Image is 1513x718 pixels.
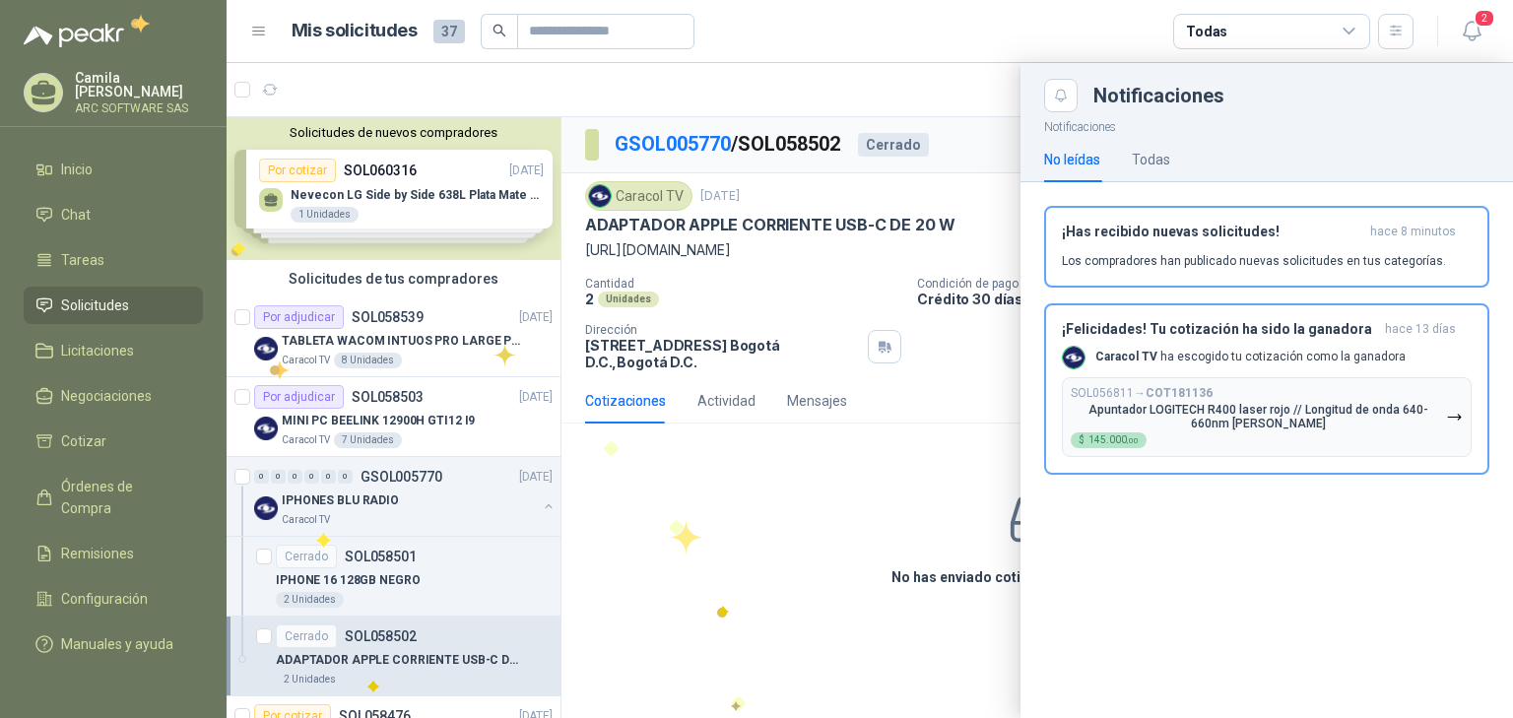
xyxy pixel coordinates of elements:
a: Chat [24,196,203,233]
a: Negociaciones [24,377,203,415]
b: Caracol TV [1095,350,1157,363]
span: 145.000 [1088,435,1139,445]
p: ha escogido tu cotización como la ganadora [1095,349,1406,365]
span: Negociaciones [61,385,152,407]
div: No leídas [1044,149,1100,170]
a: Órdenes de Compra [24,468,203,527]
span: Solicitudes [61,294,129,316]
div: Todas [1132,149,1170,170]
div: Notificaciones [1093,86,1489,105]
p: Camila [PERSON_NAME] [75,71,203,98]
p: SOL056811 → [1071,386,1213,401]
span: Licitaciones [61,340,134,361]
span: Tareas [61,249,104,271]
span: Inicio [61,159,93,180]
h3: ¡Felicidades! Tu cotización ha sido la ganadora [1062,321,1377,338]
b: COT181136 [1146,386,1213,400]
a: Inicio [24,151,203,188]
a: Manuales y ayuda [24,625,203,663]
p: ARC SOFTWARE SAS [75,102,203,114]
span: 2 [1474,9,1495,28]
button: ¡Has recibido nuevas solicitudes!hace 8 minutos Los compradores han publicado nuevas solicitudes ... [1044,206,1489,288]
button: 2 [1454,14,1489,49]
p: Los compradores han publicado nuevas solicitudes en tus categorías. [1062,252,1446,270]
span: Configuración [61,588,148,610]
span: hace 13 días [1385,321,1456,338]
span: hace 8 minutos [1370,224,1456,240]
a: Configuración [24,580,203,618]
a: Licitaciones [24,332,203,369]
span: Chat [61,204,91,226]
span: ,00 [1127,436,1139,445]
span: 37 [433,20,465,43]
p: Apuntador LOGITECH R400 laser rojo // Longitud de onda 640-660nm [PERSON_NAME] [1071,403,1446,430]
h1: Mis solicitudes [292,17,418,45]
button: SOL056811→COT181136Apuntador LOGITECH R400 laser rojo // Longitud de onda 640-660nm [PERSON_NAME]... [1062,377,1472,457]
div: $ [1071,432,1147,448]
a: Solicitudes [24,287,203,324]
div: Todas [1186,21,1227,42]
a: Remisiones [24,535,203,572]
img: Company Logo [1063,347,1085,368]
img: Logo peakr [24,24,124,47]
button: ¡Felicidades! Tu cotización ha sido la ganadorahace 13 días Company LogoCaracol TV ha escogido tu... [1044,303,1489,475]
span: search [493,24,506,37]
span: Órdenes de Compra [61,476,184,519]
a: Cotizar [24,423,203,460]
span: Cotizar [61,430,106,452]
h3: ¡Has recibido nuevas solicitudes! [1062,224,1362,240]
button: Close [1044,79,1078,112]
p: Notificaciones [1020,112,1513,137]
span: Remisiones [61,543,134,564]
span: Manuales y ayuda [61,633,173,655]
a: Tareas [24,241,203,279]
